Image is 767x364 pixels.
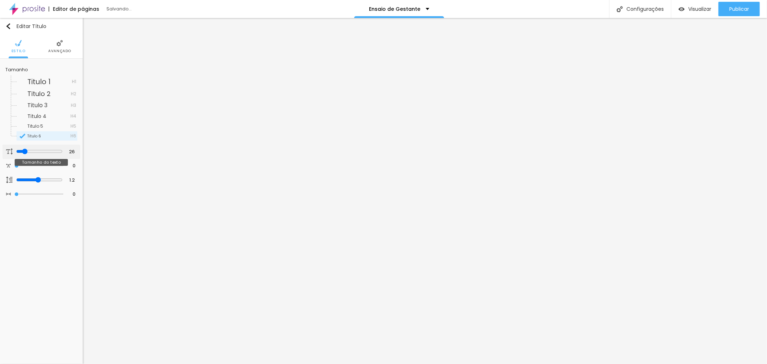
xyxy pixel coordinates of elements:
[70,114,76,118] span: H4
[15,40,22,46] img: Icone
[5,23,11,29] img: Icone
[27,101,47,109] span: Titulo 3
[6,148,13,155] img: Icone
[12,49,26,53] span: Estilo
[71,103,76,108] span: H3
[5,23,46,29] div: Editar Título
[6,177,13,183] img: Icone
[27,113,46,120] span: Titulo 4
[688,6,711,12] span: Visualizar
[19,133,26,139] img: Icone
[83,18,767,364] iframe: Editor
[679,6,685,12] img: view-1.svg
[369,6,420,12] p: Ensaio de Gestante
[56,40,63,46] img: Icone
[6,192,11,196] img: Icone
[48,49,71,53] span: Avançado
[671,2,718,16] button: Visualizar
[27,89,51,98] span: Titulo 2
[617,6,623,12] img: Icone
[49,6,99,12] div: Editor de páginas
[27,77,51,87] span: Titulo 1
[71,92,76,96] span: H2
[72,79,76,84] span: H1
[27,133,41,139] span: Titulo 6
[718,2,760,16] button: Publicar
[27,123,43,129] span: Titulo 5
[70,124,76,128] span: H5
[70,134,76,138] span: H6
[106,7,189,11] div: Salvando...
[5,68,77,72] div: Tamanho
[6,163,11,168] img: Icone
[729,6,749,12] span: Publicar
